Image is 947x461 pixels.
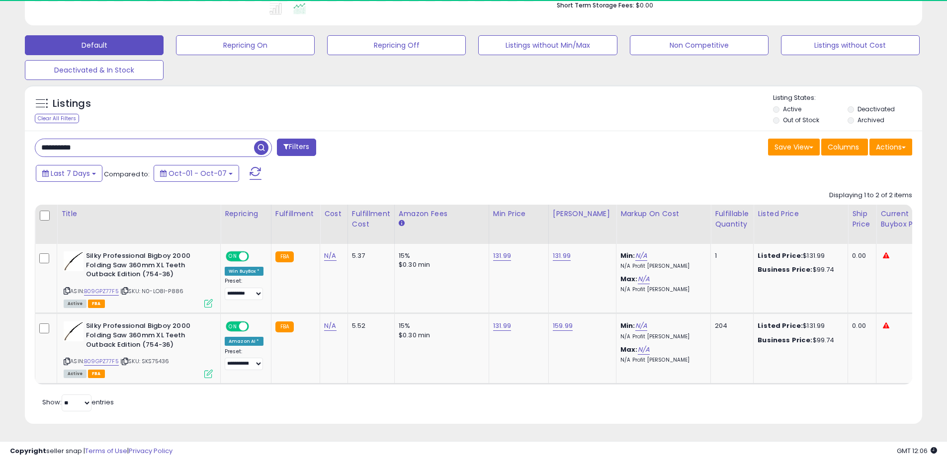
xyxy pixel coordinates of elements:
span: ON [227,252,239,261]
label: Deactivated [858,105,895,113]
button: Actions [869,139,912,155]
div: Current Buybox Price [880,209,932,230]
div: Fulfillment Cost [352,209,390,230]
a: N/A [324,251,336,261]
div: 0.00 [852,321,868,330]
button: Oct-01 - Oct-07 [154,165,239,182]
span: | SKU: SKS75436 [120,357,170,365]
button: Listings without Cost [781,35,920,55]
small: Amazon Fees. [399,219,405,228]
div: $0.30 min [399,260,481,269]
b: Short Term Storage Fees: [557,1,634,9]
button: Non Competitive [630,35,769,55]
button: Default [25,35,164,55]
a: N/A [635,251,647,261]
b: Silky Professional Bigboy 2000 Folding Saw 360mm XL Teeth Outback Edition (754-36) [86,321,207,352]
label: Archived [858,116,884,124]
a: 159.99 [553,321,573,331]
div: 5.37 [352,251,387,260]
span: All listings currently available for purchase on Amazon [64,370,86,378]
span: OFF [248,252,263,261]
span: OFF [248,322,263,331]
img: 31X2nSzp0hL._SL40_.jpg [64,321,84,341]
b: Min: [620,251,635,260]
b: Max: [620,274,638,284]
div: Listed Price [758,209,844,219]
div: $131.99 [758,321,840,330]
b: Business Price: [758,335,812,345]
button: Save View [768,139,820,155]
div: $99.74 [758,336,840,345]
div: Repricing [225,209,267,219]
span: ON [227,322,239,331]
button: Repricing Off [327,35,466,55]
small: FBA [275,321,294,332]
div: 0.00 [852,251,868,260]
span: Last 7 Days [51,168,90,178]
button: Deactivated & In Stock [25,60,164,80]
button: Listings without Min/Max [478,35,617,55]
p: N/A Profit [PERSON_NAME] [620,357,703,364]
a: N/A [324,321,336,331]
div: Amazon AI * [225,337,263,346]
b: Listed Price: [758,251,803,260]
div: $99.74 [758,265,840,274]
th: The percentage added to the cost of goods (COGS) that forms the calculator for Min & Max prices. [616,205,711,244]
div: Amazon Fees [399,209,485,219]
span: FBA [88,300,105,308]
div: 15% [399,321,481,330]
h5: Listings [53,97,91,111]
label: Active [783,105,801,113]
a: 131.99 [493,321,511,331]
div: 1 [715,251,746,260]
div: Fulfillment [275,209,316,219]
button: Last 7 Days [36,165,102,182]
span: 2025-10-15 12:06 GMT [897,446,937,456]
b: Business Price: [758,265,812,274]
span: FBA [88,370,105,378]
div: 5.52 [352,321,387,330]
p: N/A Profit [PERSON_NAME] [620,263,703,270]
a: Privacy Policy [129,446,172,456]
div: Displaying 1 to 2 of 2 items [829,191,912,200]
div: Ship Price [852,209,872,230]
div: Min Price [493,209,544,219]
span: Compared to: [104,169,150,179]
div: Title [61,209,216,219]
div: Cost [324,209,344,219]
div: $131.99 [758,251,840,260]
small: FBA [275,251,294,262]
div: Preset: [225,278,263,300]
div: Fulfillable Quantity [715,209,749,230]
div: seller snap | | [10,447,172,456]
a: B09GPZ77F5 [84,287,119,296]
p: N/A Profit [PERSON_NAME] [620,333,703,340]
b: Silky Professional Bigboy 2000 Folding Saw 360mm XL Teeth Outback Edition (754-36) [86,251,207,282]
div: 204 [715,321,746,330]
div: Clear All Filters [35,114,79,123]
span: Oct-01 - Oct-07 [169,168,227,178]
div: Win BuyBox * [225,267,263,276]
div: ASIN: [64,321,213,377]
a: N/A [635,321,647,331]
button: Columns [821,139,868,155]
label: Out of Stock [783,116,819,124]
a: B09GPZ77F5 [84,357,119,366]
img: 31X2nSzp0hL._SL40_.jpg [64,251,84,271]
div: [PERSON_NAME] [553,209,612,219]
div: 15% [399,251,481,260]
a: N/A [638,274,650,284]
p: N/A Profit [PERSON_NAME] [620,286,703,293]
div: Markup on Cost [620,209,706,219]
span: | SKU: N0-LO8I-P886 [120,287,183,295]
span: Columns [828,142,859,152]
strong: Copyright [10,446,46,456]
a: 131.99 [553,251,571,261]
div: $0.30 min [399,331,481,340]
b: Max: [620,345,638,354]
button: Repricing On [176,35,315,55]
span: Show: entries [42,397,114,407]
b: Listed Price: [758,321,803,330]
b: Min: [620,321,635,330]
p: Listing States: [773,93,922,103]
